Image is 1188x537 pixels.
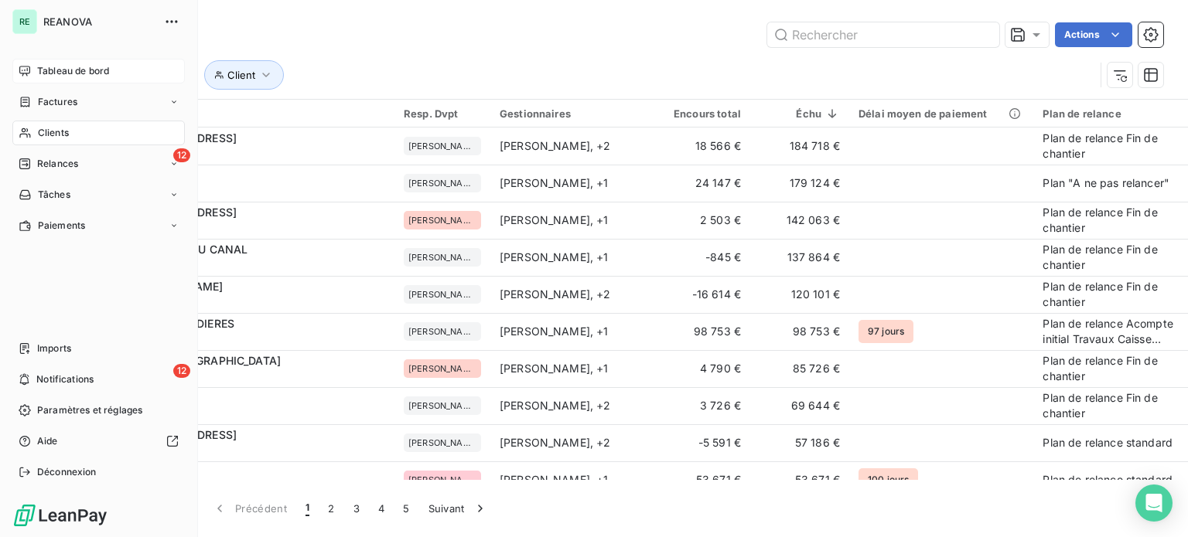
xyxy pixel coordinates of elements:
span: 02274000 [107,257,385,273]
span: Client [227,69,255,81]
button: Client [204,60,284,90]
div: Resp. Dvpt [404,107,481,120]
div: Délai moyen de paiement [859,107,1024,120]
span: 12 [173,364,190,378]
div: [PERSON_NAME] , + 1 [500,175,642,191]
span: 02288000 [107,220,385,236]
span: Relances [37,157,78,171]
span: [PERSON_NAME] [408,290,476,299]
input: Rechercher [767,22,999,47]
td: 85 726 € [750,350,849,387]
button: 5 [394,492,418,525]
td: 142 063 € [750,202,849,239]
span: 97 jours [859,320,913,343]
div: [PERSON_NAME] , + 2 [500,287,642,302]
div: [PERSON_NAME] , + 1 [500,361,642,376]
div: Open Intercom Messenger [1135,484,1173,522]
button: 2 [319,492,343,525]
span: [PERSON_NAME] [408,401,476,410]
div: Plan de relance Fin de chantier [1043,242,1185,273]
span: 12 [173,148,190,162]
img: Logo LeanPay [12,503,108,528]
td: 3 726 € [651,387,750,424]
button: Précédent [203,492,296,525]
div: Encours total [661,107,741,120]
span: [PERSON_NAME] [408,327,476,336]
span: [PERSON_NAME] [408,141,476,151]
span: 1 [306,501,309,516]
td: 2 503 € [651,202,750,239]
div: Plan de relance [1043,107,1185,120]
div: Échu [760,107,840,120]
td: 18 566 € [651,127,750,165]
button: 3 [344,492,369,525]
span: [PERSON_NAME] [408,253,476,262]
span: Clients [38,126,69,140]
div: Plan de relance standard [1043,435,1173,450]
td: 120 101 € [750,276,849,313]
span: [PERSON_NAME] [408,438,476,447]
span: 02277000 [107,406,385,421]
span: 05050000 [107,369,385,384]
span: Notifications [36,372,94,386]
span: [PERSON_NAME] [408,216,476,225]
button: 4 [369,492,394,525]
span: Paramètres et réglages [37,403,142,417]
td: 98 753 € [651,313,750,350]
td: 179 124 € [750,165,849,202]
td: 4 790 € [651,350,750,387]
td: 24 147 € [651,165,750,202]
td: 137 864 € [750,239,849,276]
span: 02196000 [107,183,385,199]
div: [PERSON_NAME] , + 2 [500,398,642,413]
td: 53 671 € [750,461,849,498]
td: 53 671 € [651,461,750,498]
span: [PERSON_NAME] [408,475,476,484]
div: [PERSON_NAME] , + 1 [500,250,642,265]
div: Plan de relance Fin de chantier [1043,131,1185,161]
span: 02326000 [107,146,385,161]
div: Plan de relance standard [1043,472,1173,488]
span: Aide [37,434,58,448]
div: Gestionnaires [500,107,642,120]
div: [PERSON_NAME] , + 1 [500,472,642,488]
span: Factures [38,95,77,109]
div: Plan "A ne pas relancer" [1043,175,1169,191]
div: RE [12,9,37,34]
button: Actions [1055,22,1132,47]
a: Aide [12,429,185,454]
div: Plan de relance Fin de chantier [1043,353,1185,384]
span: Déconnexion [37,465,97,479]
span: 02490000 [107,331,385,347]
span: [PERSON_NAME] [408,364,476,373]
td: 57 186 € [750,424,849,461]
div: [PERSON_NAME] , + 2 [500,138,642,154]
div: [PERSON_NAME] , + 1 [500,324,642,339]
div: [PERSON_NAME] , + 2 [500,435,642,450]
span: 100 jours [859,468,918,491]
div: Plan de relance Fin de chantier [1043,205,1185,236]
span: 02203000 [107,443,385,458]
div: Plan de relance Fin de chantier [1043,390,1185,421]
div: Plan de relance Fin de chantier [1043,279,1185,310]
span: [PERSON_NAME] [408,178,476,188]
span: Tableau de bord [37,64,109,78]
span: 02182000 [107,294,385,310]
span: Tâches [38,188,70,202]
div: [PERSON_NAME] , + 1 [500,212,642,228]
td: -5 591 € [651,424,750,461]
div: Plan de relance Acompte initial Travaux Caisse d'Epargne [1043,316,1185,347]
td: 98 753 € [750,313,849,350]
button: Suivant [419,492,497,525]
button: 1 [296,492,319,525]
td: -16 614 € [651,276,750,313]
td: -845 € [651,239,750,276]
td: 69 644 € [750,387,849,424]
td: 184 718 € [750,127,849,165]
span: Paiements [38,219,85,233]
span: Imports [37,342,71,355]
span: REANOVA [43,15,155,28]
